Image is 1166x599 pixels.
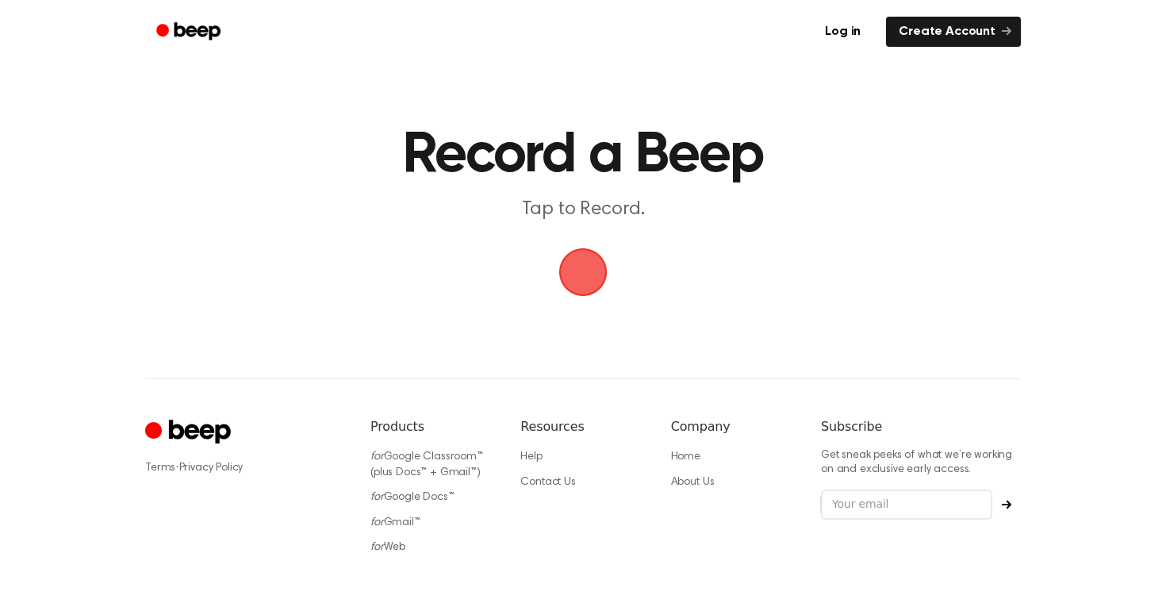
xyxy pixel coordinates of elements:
a: Log in [809,13,876,50]
input: Your email [821,490,992,520]
h6: Products [370,417,495,436]
i: for [370,451,384,463]
a: Terms [145,463,175,474]
p: Get sneak peeks of what we’re working on and exclusive early access. [821,449,1021,477]
a: forWeb [370,542,405,553]
a: Cruip [145,417,235,448]
img: Beep Logo [559,248,607,296]
a: Beep [145,17,235,48]
h6: Company [671,417,796,436]
button: Subscribe [992,500,1021,509]
a: Home [671,451,700,463]
div: · [145,460,345,476]
h6: Resources [520,417,645,436]
a: forGoogle Docs™ [370,492,455,503]
a: forGoogle Classroom™ (plus Docs™ + Gmail™) [370,451,483,478]
p: Tap to Record. [278,197,888,223]
i: for [370,542,384,553]
h1: Record a Beep [177,127,989,184]
a: forGmail™ [370,517,420,528]
h6: Subscribe [821,417,1021,436]
a: Contact Us [520,477,575,488]
i: for [370,517,384,528]
a: Create Account [886,17,1021,47]
a: About Us [671,477,715,488]
a: Privacy Policy [179,463,244,474]
i: for [370,492,384,503]
a: Help [520,451,542,463]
